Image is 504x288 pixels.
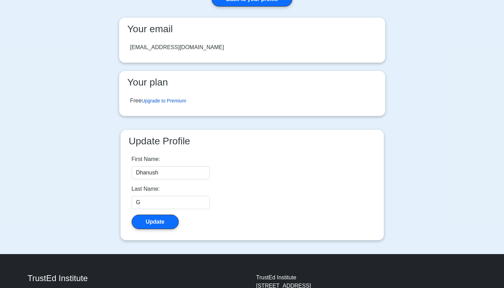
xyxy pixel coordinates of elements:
[126,135,378,147] h3: Update Profile
[28,273,248,283] h4: TrustEd Institute
[130,43,224,52] div: [EMAIL_ADDRESS][DOMAIN_NAME]
[132,215,179,229] button: Update
[130,97,186,105] div: Free
[141,98,186,103] a: Upgrade to Premium
[125,23,380,35] h3: Your email
[132,155,160,163] label: First Name:
[132,185,160,193] label: Last Name:
[125,76,380,88] h3: Your plan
